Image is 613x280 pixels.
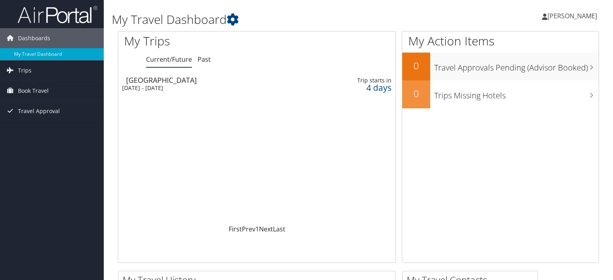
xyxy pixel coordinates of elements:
[434,58,599,73] h3: Travel Approvals Pending (Advisor Booked)
[332,77,392,84] div: Trip starts in
[18,101,60,121] span: Travel Approval
[255,225,259,233] a: 1
[18,81,49,101] span: Book Travel
[402,53,599,80] a: 0Travel Approvals Pending (Advisor Booked)
[18,5,97,24] img: airportal-logo.png
[402,33,599,49] h1: My Action Items
[124,33,274,49] h1: My Trips
[18,61,32,80] span: Trips
[122,84,299,92] div: [DATE] - [DATE]
[273,225,285,233] a: Last
[548,12,597,20] span: [PERSON_NAME]
[332,84,392,91] div: 4 days
[402,80,599,108] a: 0Trips Missing Hotels
[402,87,430,100] h2: 0
[18,28,50,48] span: Dashboards
[259,225,273,233] a: Next
[126,76,303,84] div: [GEOGRAPHIC_DATA]
[242,225,255,233] a: Prev
[229,225,242,233] a: First
[146,55,192,64] a: Current/Future
[434,86,599,101] h3: Trips Missing Hotels
[112,11,441,28] h1: My Travel Dashboard
[542,4,605,28] a: [PERSON_NAME]
[402,59,430,72] h2: 0
[198,55,211,64] a: Past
